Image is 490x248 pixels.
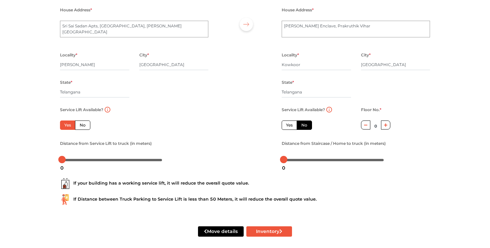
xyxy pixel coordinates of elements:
[60,194,430,205] div: If Distance between Truck Parking to Service Lift is less than 50 Meters, it will reduce the over...
[60,120,75,130] label: Yes
[75,120,90,130] label: No
[60,178,71,189] img: ...
[60,51,77,59] label: Locality
[60,78,72,87] label: State
[282,78,294,87] label: State
[60,105,103,114] label: Service Lift Available?
[139,51,149,59] label: City
[282,51,299,59] label: Locality
[282,6,314,14] label: House Address
[198,226,244,237] button: Move details
[60,21,208,37] textarea: Sri Sai Sadan Apts, [GEOGRAPHIC_DATA], [PERSON_NAME][GEOGRAPHIC_DATA]
[297,120,312,130] label: No
[246,226,292,237] button: Inventory
[282,21,430,37] textarea: [PERSON_NAME] Enclave, Prakruthik Vihar
[60,139,152,148] label: Distance from Service Lift to truck (in meters)
[60,194,71,205] img: ...
[58,162,66,174] div: 0
[282,105,325,114] label: Service Lift Available?
[60,6,92,14] label: House Address
[282,139,386,148] label: Distance from Staircase / Home to truck (in meters)
[361,51,371,59] label: City
[60,178,430,189] div: If your building has a working service lift, it will reduce the overall quote value.
[282,120,297,130] label: Yes
[279,162,288,174] div: 0
[361,105,381,114] label: Floor No.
